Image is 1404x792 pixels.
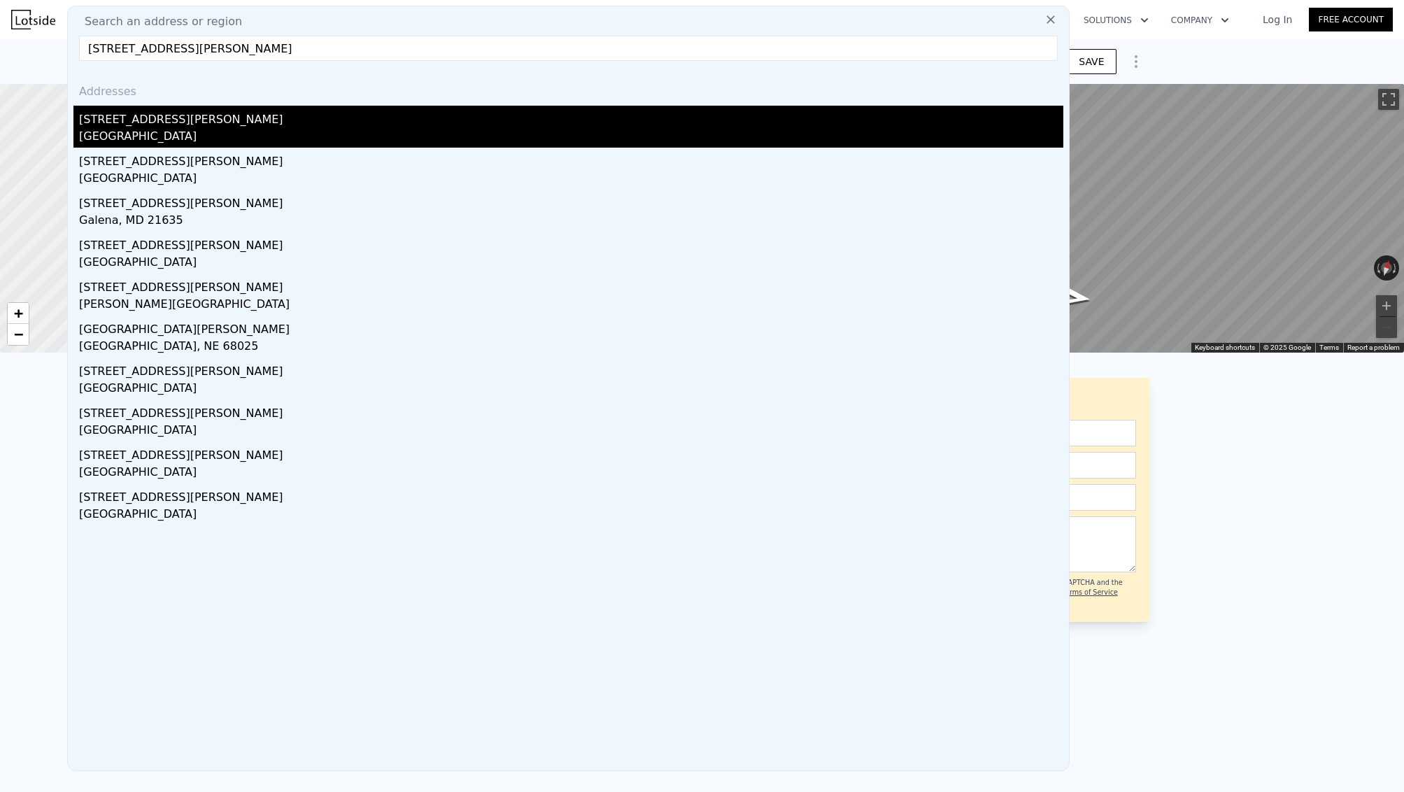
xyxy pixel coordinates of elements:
[1309,8,1393,31] a: Free Account
[79,316,1063,338] div: [GEOGRAPHIC_DATA][PERSON_NAME]
[79,422,1063,441] div: [GEOGRAPHIC_DATA]
[1195,343,1255,353] button: Keyboard shortcuts
[14,325,23,343] span: −
[14,304,23,322] span: +
[1392,255,1400,281] button: Rotate clockwise
[1378,89,1399,110] button: Toggle fullscreen view
[79,212,1063,232] div: Galena, MD 21635
[1032,283,1114,313] path: Go East, Phelps Ave
[79,232,1063,254] div: [STREET_ADDRESS][PERSON_NAME]
[1319,344,1339,351] a: Terms
[79,190,1063,212] div: [STREET_ADDRESS][PERSON_NAME]
[73,13,242,30] span: Search an address or region
[79,358,1063,380] div: [STREET_ADDRESS][PERSON_NAME]
[1374,255,1382,281] button: Rotate counterclockwise
[1263,344,1311,351] span: © 2025 Google
[79,274,1063,296] div: [STREET_ADDRESS][PERSON_NAME]
[79,441,1063,464] div: [STREET_ADDRESS][PERSON_NAME]
[79,128,1063,148] div: [GEOGRAPHIC_DATA]
[1063,588,1118,596] a: Terms of Service
[79,380,1063,399] div: [GEOGRAPHIC_DATA]
[1067,49,1116,74] button: SAVE
[8,324,29,345] a: Zoom out
[1072,8,1160,33] button: Solutions
[1376,295,1397,316] button: Zoom in
[1246,13,1309,27] a: Log In
[1160,8,1240,33] button: Company
[79,506,1063,525] div: [GEOGRAPHIC_DATA]
[11,10,55,29] img: Lotside
[79,464,1063,483] div: [GEOGRAPHIC_DATA]
[79,36,1058,61] input: Enter an address, city, region, neighborhood or zip code
[1377,255,1395,282] button: Reset the view
[79,338,1063,358] div: [GEOGRAPHIC_DATA], NE 68025
[79,483,1063,506] div: [STREET_ADDRESS][PERSON_NAME]
[79,296,1063,316] div: [PERSON_NAME][GEOGRAPHIC_DATA]
[79,254,1063,274] div: [GEOGRAPHIC_DATA]
[79,106,1063,128] div: [STREET_ADDRESS][PERSON_NAME]
[1122,48,1150,76] button: Show Options
[79,148,1063,170] div: [STREET_ADDRESS][PERSON_NAME]
[73,72,1063,106] div: Addresses
[1376,317,1397,338] button: Zoom out
[8,303,29,324] a: Zoom in
[79,170,1063,190] div: [GEOGRAPHIC_DATA]
[1347,344,1400,351] a: Report a problem
[79,399,1063,422] div: [STREET_ADDRESS][PERSON_NAME]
